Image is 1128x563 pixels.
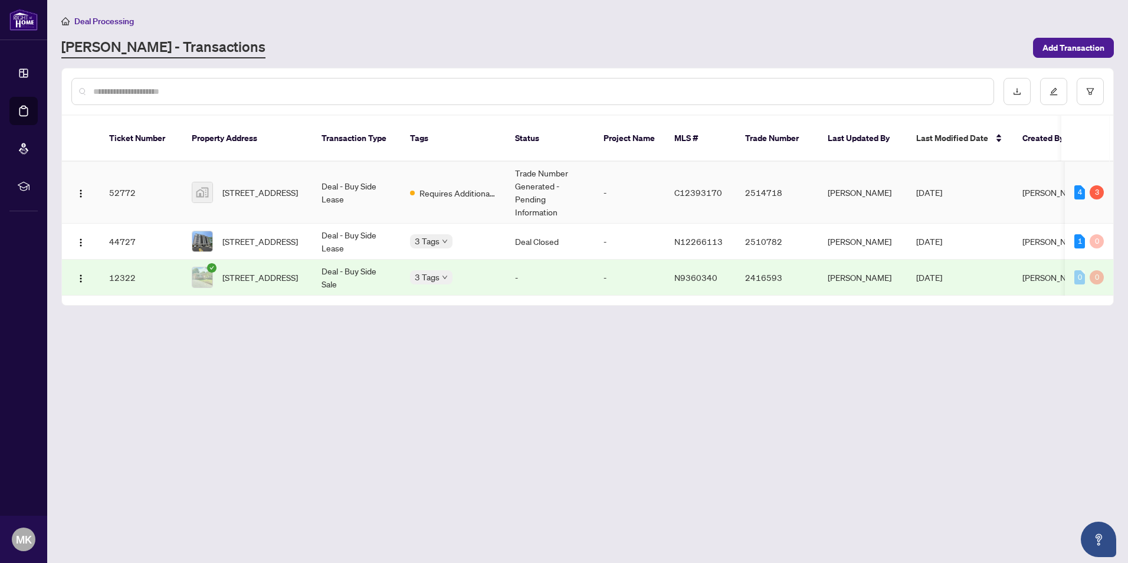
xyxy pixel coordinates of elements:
th: Last Modified Date [907,116,1013,162]
button: Logo [71,183,90,202]
img: thumbnail-img [192,267,212,287]
th: Project Name [594,116,665,162]
span: [PERSON_NAME] [1022,272,1086,283]
span: N12266113 [674,236,723,247]
button: filter [1077,78,1104,105]
td: 2514718 [736,162,818,224]
td: 2416593 [736,260,818,296]
span: down [442,238,448,244]
button: edit [1040,78,1067,105]
div: 1 [1074,234,1085,248]
th: Last Updated By [818,116,907,162]
div: 3 [1090,185,1104,199]
span: [DATE] [916,272,942,283]
div: 0 [1074,270,1085,284]
img: thumbnail-img [192,231,212,251]
td: Deal Closed [506,224,594,260]
span: Add Transaction [1042,38,1104,57]
span: Last Modified Date [916,132,988,145]
span: [PERSON_NAME] [1022,187,1086,198]
span: MK [16,531,32,548]
span: N9360340 [674,272,717,283]
td: 12322 [100,260,182,296]
span: check-circle [207,263,217,273]
div: 0 [1090,270,1104,284]
td: Deal - Buy Side Sale [312,260,401,296]
span: C12393170 [674,187,722,198]
td: 2510782 [736,224,818,260]
span: [DATE] [916,187,942,198]
span: edit [1050,87,1058,96]
div: 0 [1090,234,1104,248]
span: [STREET_ADDRESS] [222,235,298,248]
td: - [594,260,665,296]
span: [STREET_ADDRESS] [222,271,298,284]
img: Logo [76,274,86,283]
span: 3 Tags [415,234,440,248]
span: Requires Additional Docs [419,186,496,199]
th: Tags [401,116,506,162]
td: - [594,162,665,224]
th: Ticket Number [100,116,182,162]
img: logo [9,9,38,31]
td: [PERSON_NAME] [818,224,907,260]
button: Add Transaction [1033,38,1114,58]
td: [PERSON_NAME] [818,260,907,296]
img: thumbnail-img [192,182,212,202]
th: Status [506,116,594,162]
button: Logo [71,232,90,251]
td: 52772 [100,162,182,224]
button: download [1004,78,1031,105]
button: Open asap [1081,522,1116,557]
button: Logo [71,268,90,287]
span: Deal Processing [74,16,134,27]
th: Transaction Type [312,116,401,162]
td: Trade Number Generated - Pending Information [506,162,594,224]
span: 3 Tags [415,270,440,284]
th: Trade Number [736,116,818,162]
span: filter [1086,87,1094,96]
span: [STREET_ADDRESS] [222,186,298,199]
span: download [1013,87,1021,96]
th: Created By [1013,116,1084,162]
th: Property Address [182,116,312,162]
td: - [506,260,594,296]
img: Logo [76,238,86,247]
td: 44727 [100,224,182,260]
a: [PERSON_NAME] - Transactions [61,37,265,58]
td: - [594,224,665,260]
div: 4 [1074,185,1085,199]
td: Deal - Buy Side Lease [312,224,401,260]
span: [PERSON_NAME] [1022,236,1086,247]
span: down [442,274,448,280]
img: Logo [76,189,86,198]
span: [DATE] [916,236,942,247]
span: home [61,17,70,25]
td: [PERSON_NAME] [818,162,907,224]
td: Deal - Buy Side Lease [312,162,401,224]
th: MLS # [665,116,736,162]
